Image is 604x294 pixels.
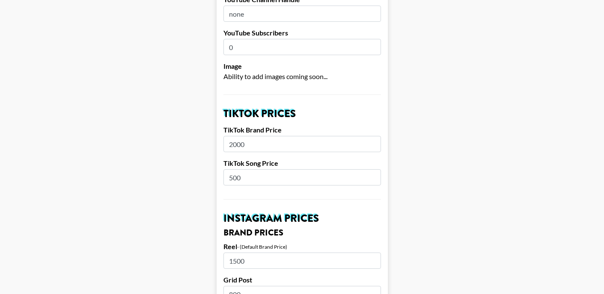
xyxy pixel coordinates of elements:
[223,213,381,223] h2: Instagram Prices
[223,126,381,134] label: TikTok Brand Price
[223,159,381,168] label: TikTok Song Price
[223,29,381,37] label: YouTube Subscribers
[237,244,287,250] div: - (Default Brand Price)
[223,109,381,119] h2: TikTok Prices
[223,276,381,284] label: Grid Post
[223,62,381,71] label: Image
[223,72,327,80] span: Ability to add images coming soon...
[223,242,237,251] label: Reel
[223,229,381,237] h3: Brand Prices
